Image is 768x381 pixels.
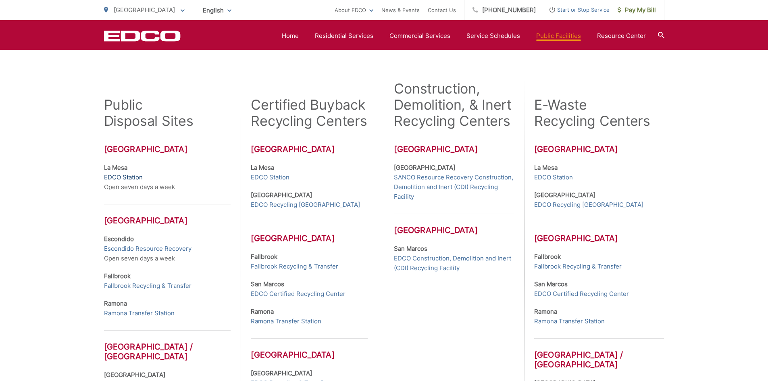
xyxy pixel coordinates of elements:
strong: La Mesa [104,164,127,171]
a: About EDCO [335,5,373,15]
a: Escondido Resource Recovery [104,244,191,254]
h3: [GEOGRAPHIC_DATA] [104,144,231,154]
strong: San Marcos [251,280,284,288]
strong: La Mesa [251,164,274,171]
h2: Construction, Demolition, & Inert Recycling Centers [394,81,514,129]
h3: [GEOGRAPHIC_DATA] [251,222,368,243]
a: EDCO Recycling [GEOGRAPHIC_DATA] [534,200,643,210]
h3: [GEOGRAPHIC_DATA] [394,144,514,154]
h3: [GEOGRAPHIC_DATA] [251,144,368,154]
h3: [GEOGRAPHIC_DATA] / [GEOGRAPHIC_DATA] [534,338,664,369]
a: Residential Services [315,31,373,41]
a: EDCD logo. Return to the homepage. [104,30,181,42]
h3: [GEOGRAPHIC_DATA] [251,338,368,360]
a: EDCO Station [251,173,289,182]
strong: [GEOGRAPHIC_DATA] [534,191,595,199]
strong: Fallbrook [251,253,277,260]
a: News & Events [381,5,420,15]
h3: [GEOGRAPHIC_DATA] [534,144,664,154]
h2: Certified Buyback Recycling Centers [251,97,368,129]
span: Pay My Bill [618,5,656,15]
a: Ramona Transfer Station [251,316,321,326]
h2: Public Disposal Sites [104,97,194,129]
a: Home [282,31,299,41]
p: Open seven days a week [104,163,231,192]
h2: E-Waste Recycling Centers [534,97,650,129]
a: EDCO Recycling [GEOGRAPHIC_DATA] [251,200,360,210]
strong: Ramona [251,308,274,315]
a: Fallbrook Recycling & Transfer [534,262,622,271]
p: Open seven days a week [104,234,231,263]
strong: [GEOGRAPHIC_DATA] [104,371,165,379]
strong: San Marcos [534,280,568,288]
span: English [197,3,237,17]
a: Ramona Transfer Station [534,316,605,326]
strong: [GEOGRAPHIC_DATA] [251,191,312,199]
a: EDCO Certified Recycling Center [534,289,629,299]
h3: [GEOGRAPHIC_DATA] / [GEOGRAPHIC_DATA] [104,330,231,361]
h3: [GEOGRAPHIC_DATA] [104,204,231,225]
a: Service Schedules [466,31,520,41]
strong: [GEOGRAPHIC_DATA] [251,369,312,377]
a: EDCO Station [534,173,573,182]
strong: La Mesa [534,164,558,171]
a: Contact Us [428,5,456,15]
a: Commercial Services [389,31,450,41]
a: Resource Center [597,31,646,41]
a: SANCO Resource Recovery Construction, Demolition and Inert (CDI) Recycling Facility [394,173,514,202]
span: [GEOGRAPHIC_DATA] [114,6,175,14]
h3: [GEOGRAPHIC_DATA] [394,214,514,235]
strong: Ramona [534,308,557,315]
strong: Fallbrook [534,253,561,260]
a: EDCO Construction, Demolition and Inert (CDI) Recycling Facility [394,254,514,273]
strong: Ramona [104,300,127,307]
a: Fallbrook Recycling & Transfer [251,262,338,271]
a: Public Facilities [536,31,581,41]
a: Fallbrook Recycling & Transfer [104,281,191,291]
a: EDCO Certified Recycling Center [251,289,345,299]
strong: [GEOGRAPHIC_DATA] [394,164,455,171]
a: Ramona Transfer Station [104,308,175,318]
strong: Fallbrook [104,272,131,280]
strong: San Marcos [394,245,427,252]
h3: [GEOGRAPHIC_DATA] [534,222,664,243]
strong: Escondido [104,235,134,243]
a: EDCO Station [104,173,143,182]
